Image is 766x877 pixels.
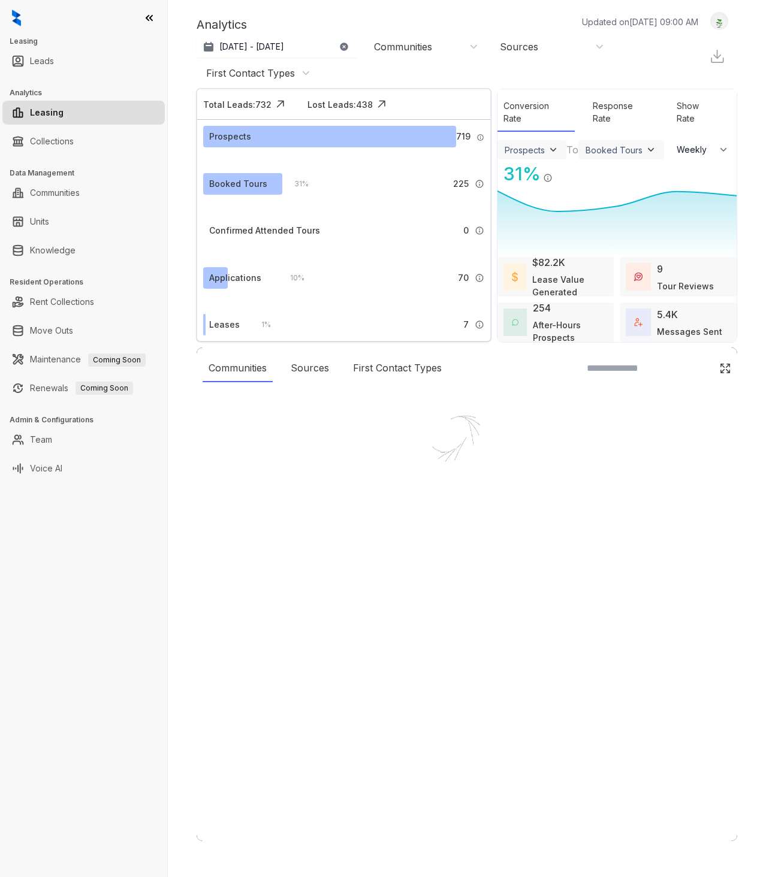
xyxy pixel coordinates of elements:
img: Info [475,179,484,189]
div: Lost Leads: 438 [307,98,373,111]
div: Total Leads: 732 [203,98,272,111]
div: Confirmed Attended Tours [209,224,320,237]
p: Analytics [197,16,247,34]
div: Communities [374,40,432,53]
img: ViewFilterArrow [645,144,657,156]
div: 31 % [497,161,541,188]
a: Move Outs [30,319,73,343]
img: TourReviews [634,273,643,281]
div: Communities [203,355,273,382]
div: Loading... [446,509,488,521]
li: Communities [2,181,165,205]
li: Collections [2,129,165,153]
a: RenewalsComing Soon [30,376,133,400]
div: After-Hours Prospects [533,319,608,344]
div: $82.2K [532,255,565,270]
img: Click Icon [272,95,289,113]
li: Move Outs [2,319,165,343]
img: LeaseValue [512,271,518,282]
div: Prospects [505,145,545,155]
a: Leads [30,49,54,73]
span: Weekly [677,144,713,156]
img: Info [477,134,484,141]
img: Info [475,273,484,283]
div: To [566,143,578,157]
img: Loader [407,389,527,509]
div: Messages Sent [657,325,722,338]
div: Booked Tours [586,145,643,155]
a: Rent Collections [30,290,94,314]
li: Knowledge [2,238,165,262]
div: Prospects [209,130,251,143]
li: Maintenance [2,347,165,371]
a: Communities [30,181,80,205]
img: UserAvatar [711,15,728,28]
img: TotalFum [634,318,643,326]
span: 7 [463,318,469,331]
li: Leads [2,49,165,73]
img: ViewFilterArrow [547,144,559,156]
img: Click Icon [553,162,571,180]
img: Download [709,48,725,64]
div: Applications [209,271,261,285]
div: Leases [209,318,240,331]
img: AfterHoursConversations [512,319,518,326]
li: Renewals [2,376,165,400]
div: First Contact Types [347,355,448,382]
h3: Admin & Configurations [10,415,167,425]
div: 10 % [278,271,304,285]
div: Sources [500,40,538,53]
span: 0 [463,224,469,237]
div: Sources [285,355,335,382]
a: Units [30,210,49,234]
img: Click Icon [373,95,391,113]
p: Updated on [DATE] 09:00 AM [582,16,698,28]
span: 70 [458,271,469,285]
span: 719 [456,130,471,143]
h3: Resident Operations [10,277,167,288]
li: Leasing [2,101,165,125]
a: Collections [30,129,74,153]
div: 1 % [249,318,271,331]
img: Click Icon [719,362,731,374]
div: Show Rate [671,93,725,132]
li: Team [2,428,165,452]
li: Rent Collections [2,290,165,314]
div: 254 [533,301,551,315]
img: SearchIcon [694,363,704,373]
a: Knowledge [30,238,76,262]
div: 31 % [282,177,309,190]
h3: Leasing [10,36,167,47]
img: Info [475,226,484,235]
span: Coming Soon [76,382,133,395]
button: [DATE] - [DATE] [197,36,358,58]
div: First Contact Types [206,66,295,80]
img: logo [12,10,21,26]
img: Info [475,320,484,329]
div: Conversion Rate [497,93,575,132]
div: Booked Tours [209,177,267,190]
h3: Analytics [10,87,167,98]
h3: Data Management [10,168,167,179]
span: 225 [453,177,469,190]
div: Tour Reviews [657,280,714,292]
li: Units [2,210,165,234]
div: 9 [657,262,663,276]
li: Voice AI [2,456,165,480]
img: Info [543,173,553,183]
a: Voice AI [30,456,62,480]
div: 5.4K [657,307,678,322]
div: Lease Value Generated [532,273,608,298]
a: Leasing [30,101,64,125]
button: Weekly [670,139,737,161]
p: [DATE] - [DATE] [219,41,284,53]
a: Team [30,428,52,452]
div: Response Rate [587,93,659,132]
span: Coming Soon [88,353,146,367]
